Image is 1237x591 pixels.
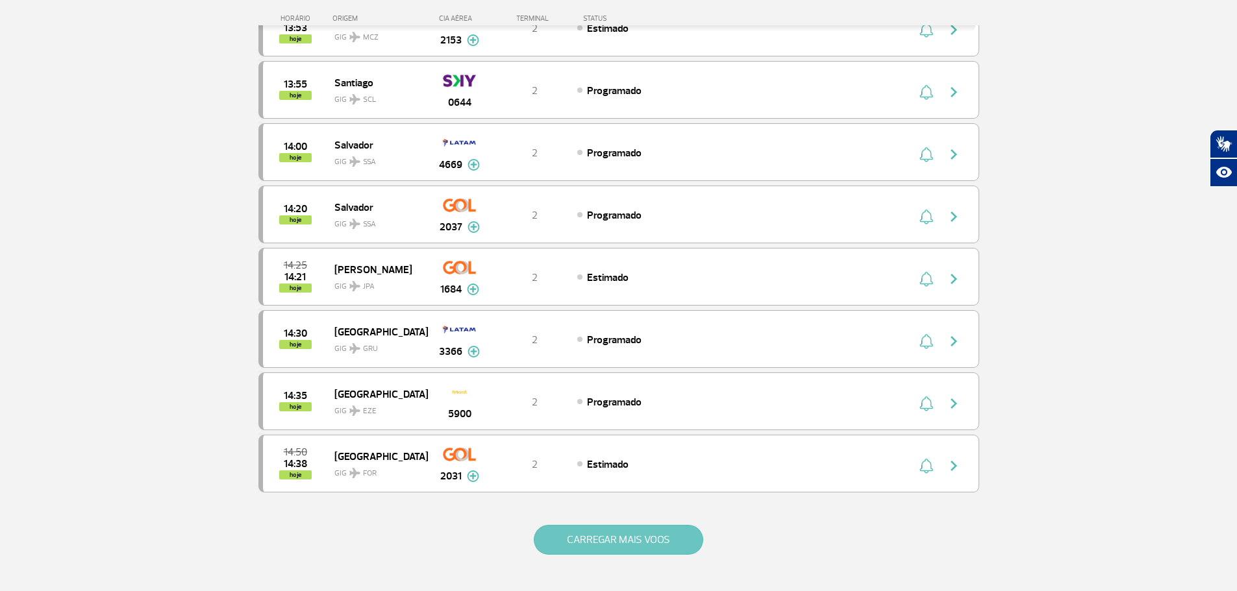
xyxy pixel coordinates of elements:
[363,281,375,293] span: JPA
[334,136,418,153] span: Salvador
[587,147,642,160] span: Programado
[363,468,377,479] span: FOR
[946,84,962,100] img: seta-direita-painel-voo.svg
[334,149,418,168] span: GIG
[587,209,642,222] span: Programado
[349,468,360,478] img: destiny_airplane.svg
[919,84,933,100] img: sino-painel-voo.svg
[468,221,480,233] img: mais-info-painel-voo.svg
[363,405,377,417] span: EZE
[334,211,418,230] span: GIG
[919,271,933,287] img: sino-painel-voo.svg
[334,336,418,355] span: GIG
[279,215,312,224] span: hoje
[279,470,312,479] span: hoje
[468,346,480,357] img: mais-info-painel-voo.svg
[284,391,307,400] span: 2025-09-29 14:35:00
[334,448,418,464] span: [GEOGRAPHIC_DATA]
[349,281,360,291] img: destiny_airplane.svg
[440,219,462,235] span: 2037
[284,80,307,89] span: 2025-09-29 13:55:00
[363,219,376,230] span: SSA
[1210,130,1237,158] button: Abrir tradutor de língua de sinais.
[467,470,479,482] img: mais-info-painel-voo.svg
[492,14,577,23] div: TERMINAL
[946,333,962,349] img: seta-direita-painel-voo.svg
[284,459,307,468] span: 2025-09-29 14:38:00
[587,333,642,346] span: Programado
[349,32,360,42] img: destiny_airplane.svg
[349,219,360,229] img: destiny_airplane.svg
[349,343,360,354] img: destiny_airplane.svg
[284,204,307,213] span: 2025-09-29 14:20:00
[946,458,962,474] img: seta-direita-painel-voo.svg
[334,199,418,215] span: Salvador
[349,156,360,167] img: destiny_airplane.svg
[532,147,538,160] span: 2
[468,159,480,171] img: mais-info-painel-voo.svg
[448,406,471,422] span: 5900
[440,468,462,484] span: 2031
[1210,158,1237,187] button: Abrir recursos assistivos.
[946,209,962,224] img: seta-direita-painel-voo.svg
[532,396,538,409] span: 2
[587,84,642,97] span: Programado
[440,32,462,48] span: 2153
[919,396,933,411] img: sino-painel-voo.svg
[334,398,418,417] span: GIG
[532,333,538,346] span: 2
[334,261,418,278] span: [PERSON_NAME]
[587,271,629,284] span: Estimado
[919,147,933,162] img: sino-painel-voo.svg
[534,525,703,555] button: CARREGAR MAIS VOOS
[532,84,538,97] span: 2
[279,34,312,43] span: hoje
[363,94,376,106] span: SCL
[284,23,307,32] span: 2025-09-29 13:53:00
[467,283,479,295] img: mais-info-painel-voo.svg
[334,74,418,91] span: Santiago
[587,396,642,409] span: Programado
[284,142,307,151] span: 2025-09-29 14:00:00
[279,91,312,100] span: hoje
[349,405,360,416] img: destiny_airplane.svg
[587,458,629,471] span: Estimado
[279,402,312,411] span: hoje
[946,396,962,411] img: seta-direita-painel-voo.svg
[946,271,962,287] img: seta-direita-painel-voo.svg
[587,22,629,35] span: Estimado
[284,272,306,282] span: 2025-09-29 14:21:00
[577,14,682,23] div: STATUS
[332,14,427,23] div: ORIGEM
[279,153,312,162] span: hoje
[532,22,538,35] span: 2
[279,283,312,293] span: hoje
[440,282,462,297] span: 1684
[467,34,479,46] img: mais-info-painel-voo.svg
[262,14,333,23] div: HORÁRIO
[284,448,307,457] span: 2025-09-29 14:50:00
[349,94,360,104] img: destiny_airplane.svg
[448,95,471,110] span: 0644
[334,274,418,293] span: GIG
[532,271,538,284] span: 2
[532,458,538,471] span: 2
[439,157,462,173] span: 4669
[284,329,307,338] span: 2025-09-29 14:30:00
[919,458,933,474] img: sino-painel-voo.svg
[919,333,933,349] img: sino-painel-voo.svg
[284,261,307,270] span: 2025-09-29 14:25:00
[919,209,933,224] img: sino-painel-voo.svg
[946,147,962,162] img: seta-direita-painel-voo.svg
[334,25,418,43] span: GIG
[279,340,312,349] span: hoje
[363,32,379,43] span: MCZ
[363,343,378,355] span: GRU
[334,323,418,340] span: [GEOGRAPHIC_DATA]
[334,87,418,106] span: GIG
[1210,130,1237,187] div: Plugin de acessibilidade da Hand Talk.
[334,461,418,479] span: GIG
[334,385,418,402] span: [GEOGRAPHIC_DATA]
[427,14,492,23] div: CIA AÉREA
[439,344,462,359] span: 3366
